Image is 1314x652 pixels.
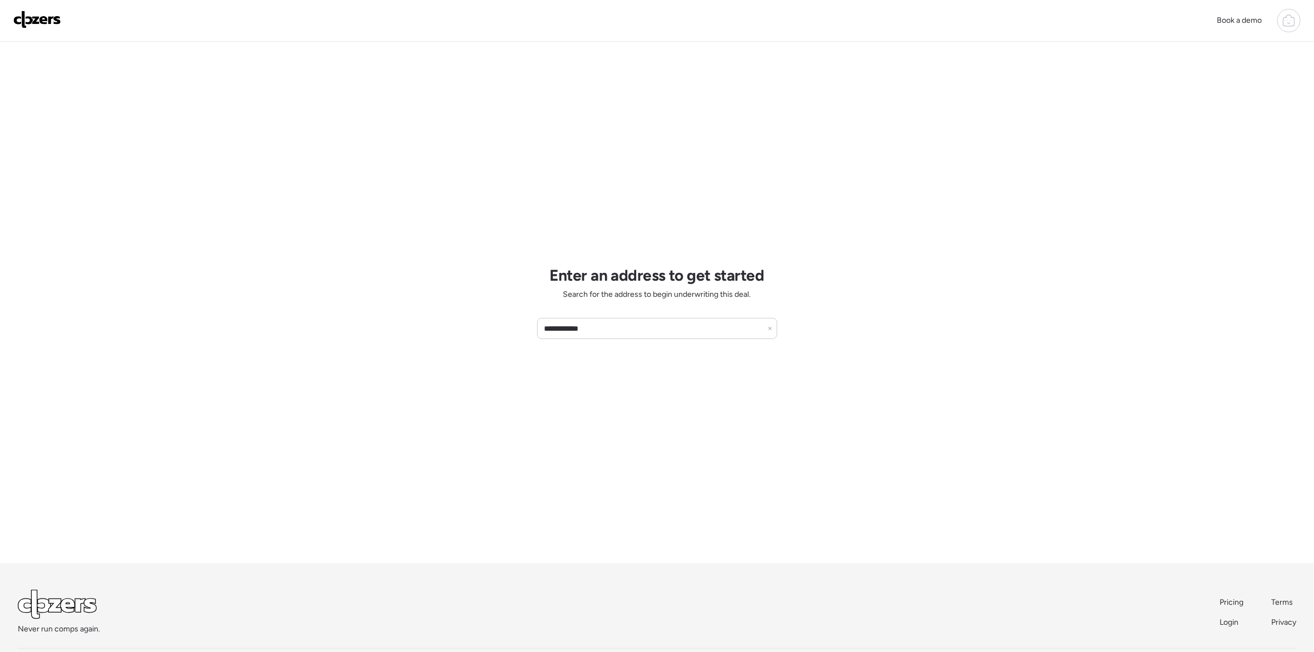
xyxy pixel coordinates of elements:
[1271,597,1296,608] a: Terms
[1220,617,1245,628] a: Login
[1271,617,1296,628] a: Privacy
[1220,597,1245,608] a: Pricing
[1271,598,1293,607] span: Terms
[563,289,751,300] span: Search for the address to begin underwriting this deal.
[13,11,61,28] img: Logo
[1220,598,1243,607] span: Pricing
[550,266,765,285] h1: Enter an address to get started
[18,590,97,619] img: Logo Light
[18,624,100,635] span: Never run comps again.
[1220,618,1238,627] span: Login
[1271,618,1296,627] span: Privacy
[1217,16,1262,25] span: Book a demo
